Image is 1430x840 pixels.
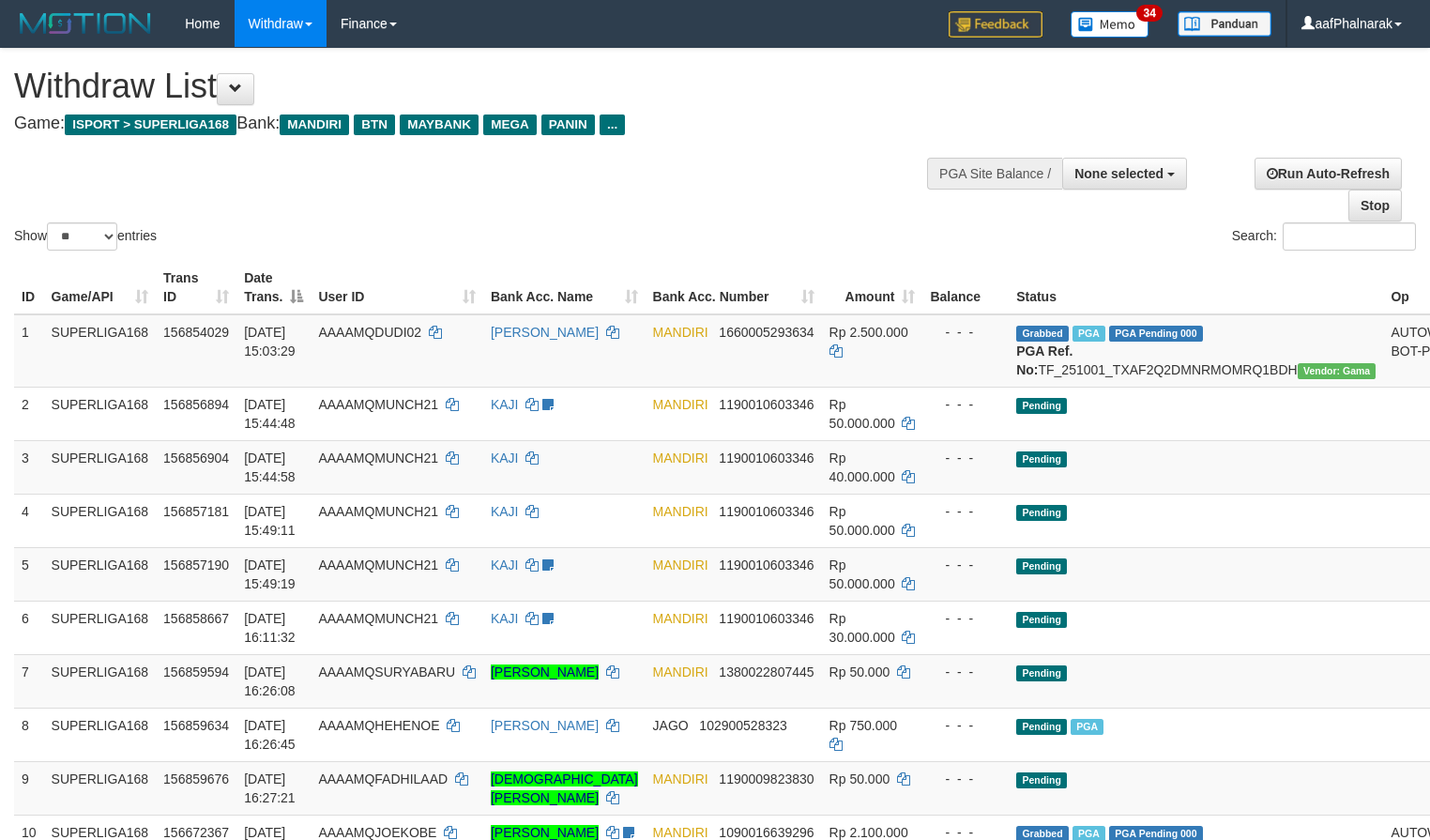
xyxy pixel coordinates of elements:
[44,654,157,708] td: SUPERLIGA168
[400,115,479,135] span: MAYBANK
[483,115,537,135] span: MEGA
[927,158,1062,190] div: PGA Site Balance /
[14,654,44,708] td: 7
[1074,166,1164,181] span: None selected
[244,397,296,431] span: [DATE] 15:44:48
[1348,190,1402,221] a: Stop
[646,261,822,314] th: Bank Acc. Number: activate to sort column ascending
[653,557,708,573] span: MANDIRI
[44,547,157,601] td: SUPERLIGA168
[318,611,438,626] span: AAAAMQMUNCH21
[163,397,229,412] span: 156856894
[491,718,599,733] a: [PERSON_NAME]
[1016,612,1067,628] span: Pending
[44,601,157,654] td: SUPERLIGA168
[1009,314,1383,388] td: TF_251001_TXAF2Q2DMNRMOMRQ1BDH
[44,761,157,815] td: SUPERLIGA168
[163,325,229,340] span: 156854029
[318,664,455,680] span: AAAAMQSURYABARU
[653,664,708,680] span: MANDIRI
[829,504,895,538] span: Rp 50.000.000
[1109,326,1203,342] span: PGA Pending
[719,451,814,466] span: Copy 1190010603346 to clipboard
[829,771,890,787] span: Rp 50.000
[930,395,1001,414] div: - - -
[14,115,935,133] h4: Game: Bank:
[829,664,890,680] span: Rp 50.000
[930,770,1001,788] div: - - -
[930,556,1001,574] div: - - -
[163,611,229,626] span: 156858667
[14,494,44,547] td: 4
[244,718,296,752] span: [DATE] 16:26:45
[491,557,519,573] a: KAJI
[14,440,44,494] td: 3
[1072,326,1105,342] span: Marked by aafsoycanthlai
[491,611,519,626] a: KAJI
[1009,261,1383,314] th: Status
[653,325,708,340] span: MANDIRI
[318,557,438,573] span: AAAAMQMUNCH21
[1255,158,1402,190] a: Run Auto-Refresh
[65,115,236,135] span: ISPORT > SUPERLIGA168
[244,771,296,805] span: [DATE] 16:27:21
[14,314,44,388] td: 1
[829,611,895,645] span: Rp 30.000.000
[719,664,814,680] span: Copy 1380022807445 to clipboard
[318,325,421,340] span: AAAAMQDUDI02
[491,504,519,519] a: KAJI
[318,451,438,466] span: AAAAMQMUNCH21
[930,663,1001,681] div: - - -
[318,397,438,412] span: AAAAMQMUNCH21
[829,718,897,733] span: Rp 750.000
[1136,5,1162,22] span: 34
[922,261,1009,314] th: Balance
[163,771,229,787] span: 156859676
[1016,451,1067,467] span: Pending
[318,825,436,840] span: AAAAMQJOEKOBE
[930,609,1001,628] div: - - -
[1283,222,1416,251] input: Search:
[653,825,708,840] span: MANDIRI
[14,601,44,654] td: 6
[1016,772,1067,788] span: Pending
[829,397,895,431] span: Rp 50.000.000
[491,825,599,840] a: [PERSON_NAME]
[829,825,908,840] span: Rp 2.100.000
[163,664,229,680] span: 156859594
[1071,719,1103,735] span: Marked by aafsoycanthlai
[163,557,229,573] span: 156857190
[156,261,236,314] th: Trans ID: activate to sort column ascending
[318,504,438,519] span: AAAAMQMUNCH21
[163,825,229,840] span: 156672367
[244,664,296,698] span: [DATE] 16:26:08
[653,771,708,787] span: MANDIRI
[719,504,814,519] span: Copy 1190010603346 to clipboard
[1178,11,1271,37] img: panduan.png
[719,397,814,412] span: Copy 1190010603346 to clipboard
[1016,505,1067,521] span: Pending
[44,708,157,761] td: SUPERLIGA168
[1016,344,1072,377] b: PGA Ref. No:
[280,115,349,135] span: MANDIRI
[163,718,229,733] span: 156859634
[491,397,519,412] a: KAJI
[44,494,157,547] td: SUPERLIGA168
[14,547,44,601] td: 5
[930,323,1001,342] div: - - -
[14,261,44,314] th: ID
[47,222,117,251] select: Showentries
[244,504,296,538] span: [DATE] 15:49:11
[1016,665,1067,681] span: Pending
[44,314,157,388] td: SUPERLIGA168
[1016,326,1069,342] span: Grabbed
[949,11,1042,38] img: Feedback.jpg
[822,261,923,314] th: Amount: activate to sort column ascending
[244,451,296,484] span: [DATE] 15:44:58
[244,557,296,591] span: [DATE] 15:49:19
[1016,719,1067,735] span: Pending
[930,502,1001,521] div: - - -
[1298,363,1377,379] span: Vendor URL: https://trx31.1velocity.biz
[653,718,689,733] span: JAGO
[541,115,595,135] span: PANIN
